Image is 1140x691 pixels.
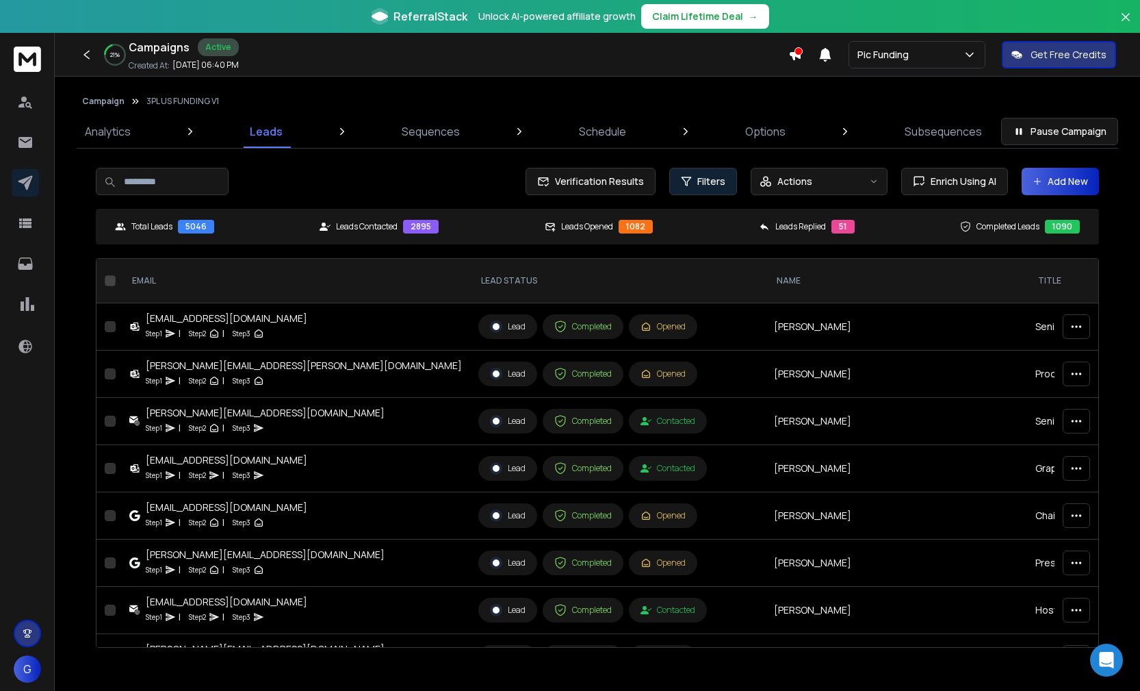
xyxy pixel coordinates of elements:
div: Lead [490,462,526,475]
a: Leads [242,115,291,148]
div: Completed [554,321,612,333]
div: [EMAIL_ADDRESS][DOMAIN_NAME] [146,501,307,514]
td: [PERSON_NAME] [766,540,1027,587]
p: | [222,327,224,340]
div: Active [198,38,239,56]
button: Filters [669,168,737,195]
p: | [222,374,224,388]
p: Step 3 [233,610,250,624]
h1: Campaigns [129,39,190,55]
td: [PERSON_NAME] [766,303,1027,351]
th: EMAIL [121,259,470,303]
p: Schedule [579,123,626,140]
p: Leads Opened [561,221,613,232]
p: Step 3 [233,468,250,482]
p: Step 1 [146,563,162,577]
th: LEAD STATUS [470,259,766,303]
div: [EMAIL_ADDRESS][DOMAIN_NAME] [146,453,307,467]
a: Sequences [393,115,468,148]
button: Get Free Credits [1002,41,1116,68]
td: [PERSON_NAME] [766,492,1027,540]
p: Actions [777,175,812,188]
p: | [222,610,224,624]
div: Lead [490,604,526,616]
p: | [179,327,181,340]
p: Completed Leads [976,221,1039,232]
p: | [222,516,224,529]
p: Step 3 [233,516,250,529]
div: [PERSON_NAME][EMAIL_ADDRESS][PERSON_NAME][DOMAIN_NAME] [146,359,462,373]
p: Sequences [402,123,460,140]
a: Subsequences [896,115,990,148]
p: Analytics [85,123,131,140]
div: Opened [640,510,686,521]
div: 1090 [1045,220,1080,234]
p: Step 3 [233,421,250,435]
div: [PERSON_NAME][EMAIL_ADDRESS][DOMAIN_NAME] [146,642,385,656]
p: Options [745,123,786,140]
td: [PERSON_NAME] [766,587,1027,634]
div: Lead [490,368,526,380]
p: Total Leads [131,221,172,232]
td: [PERSON_NAME] [766,398,1027,445]
p: Step 2 [189,327,206,340]
p: Step 2 [189,516,206,529]
div: Lead [490,415,526,427]
span: Verification Results [549,175,644,188]
p: | [179,374,181,388]
p: Leads Replied [775,221,826,232]
div: Completed [554,557,612,569]
p: Pic Funding [857,48,914,62]
div: Completed [554,510,612,522]
p: | [179,468,181,482]
p: Step 2 [189,468,206,482]
p: | [179,516,181,529]
button: Enrich Using AI [901,168,1008,195]
div: [PERSON_NAME][EMAIL_ADDRESS][DOMAIN_NAME] [146,548,385,562]
p: | [222,468,224,482]
p: Step 1 [146,421,162,435]
div: Opened [640,368,686,379]
div: Completed [554,604,612,616]
p: Step 2 [189,563,206,577]
button: G [14,655,41,683]
p: Subsequences [905,123,982,140]
p: Step 1 [146,468,162,482]
div: [PERSON_NAME][EMAIL_ADDRESS][DOMAIN_NAME] [146,406,385,420]
p: Step 2 [189,374,206,388]
p: | [179,421,181,435]
div: Opened [640,557,686,568]
th: NAME [766,259,1027,303]
p: Step 2 [189,610,206,624]
p: Step 1 [146,374,162,388]
div: Contacted [640,463,695,474]
p: Step 2 [189,421,206,435]
td: [PERSON_NAME] [PERSON_NAME] [766,634,1027,681]
div: 51 [831,220,855,234]
div: [EMAIL_ADDRESS][DOMAIN_NAME] [146,312,307,325]
p: | [179,563,181,577]
div: Completed [554,415,612,427]
div: Contacted [640,605,695,616]
p: Get Free Credits [1031,48,1106,62]
p: Unlock AI-powered affiliate growth [478,10,636,23]
a: Options [737,115,794,148]
span: Filters [697,175,725,188]
div: Lead [490,510,526,522]
p: Step 3 [233,563,250,577]
p: Step 3 [233,374,250,388]
div: Lead [490,321,526,333]
div: Completed [554,462,612,475]
p: Step 1 [146,610,162,624]
button: Close banner [1117,8,1135,41]
div: 5046 [178,220,214,234]
button: Campaign [82,96,125,107]
span: → [749,10,758,23]
div: Open Intercom Messenger [1090,644,1123,677]
p: 3PL US FUNDING V1 [146,96,219,107]
div: Opened [640,321,686,332]
p: Leads [250,123,283,140]
a: Analytics [77,115,139,148]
